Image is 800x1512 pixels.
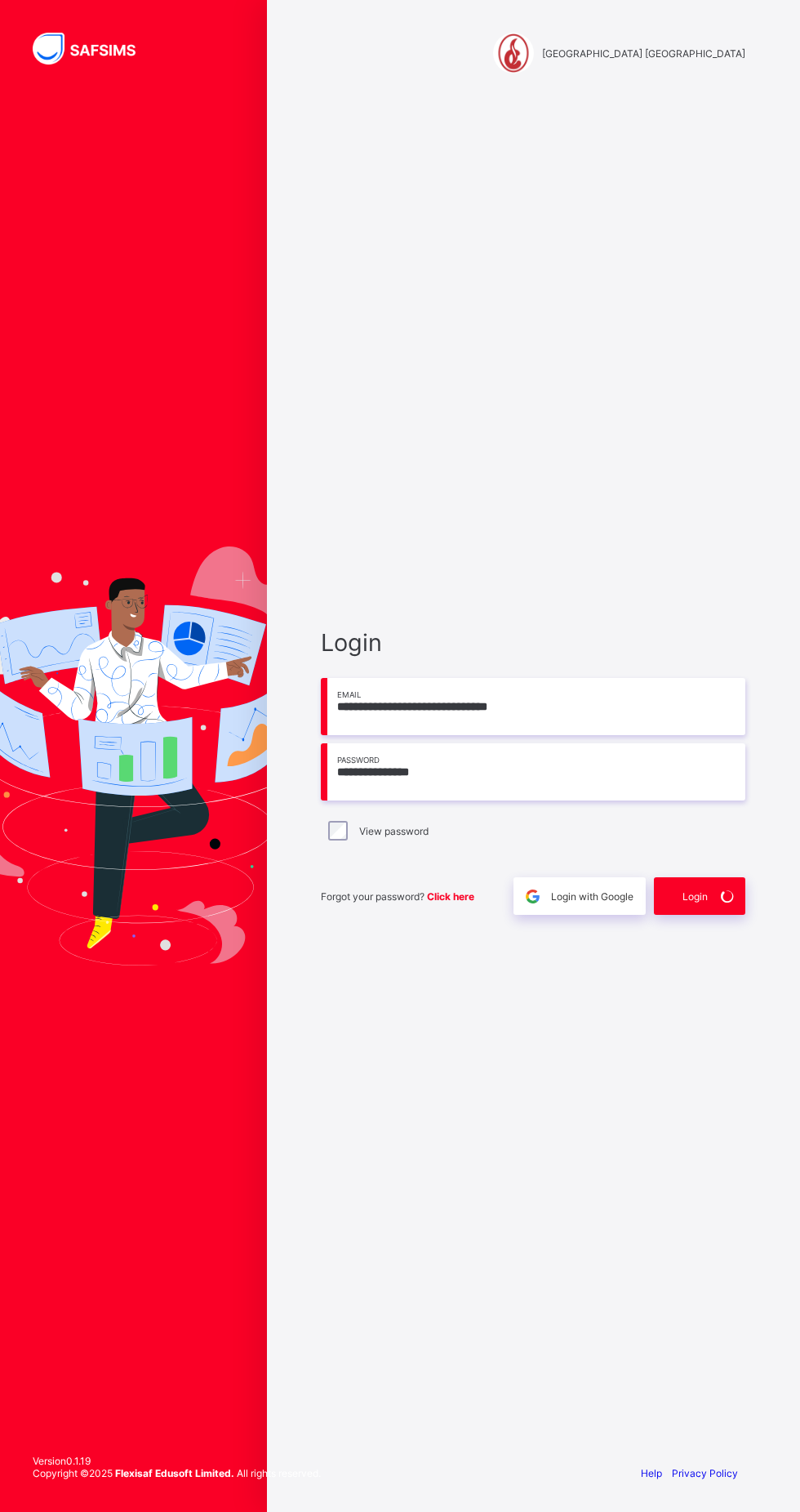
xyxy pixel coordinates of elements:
label: View password [359,825,429,837]
span: Forgot your password? [321,890,474,903]
img: SAFSIMS Logo [33,33,155,65]
a: Privacy Policy [672,1467,738,1479]
span: Copyright © 2025 All rights reserved. [33,1467,321,1479]
span: Login with Google [551,890,633,903]
img: google.396cfc9801f0270233282035f929180a.svg [523,887,542,906]
span: [GEOGRAPHIC_DATA] [GEOGRAPHIC_DATA] [542,47,745,60]
span: Version 0.1.19 [33,1455,321,1467]
span: Login [321,628,745,657]
strong: Flexisaf Edusoft Limited. [115,1467,234,1479]
a: Click here [427,890,474,903]
span: Login [682,890,708,903]
a: Help [641,1467,662,1479]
